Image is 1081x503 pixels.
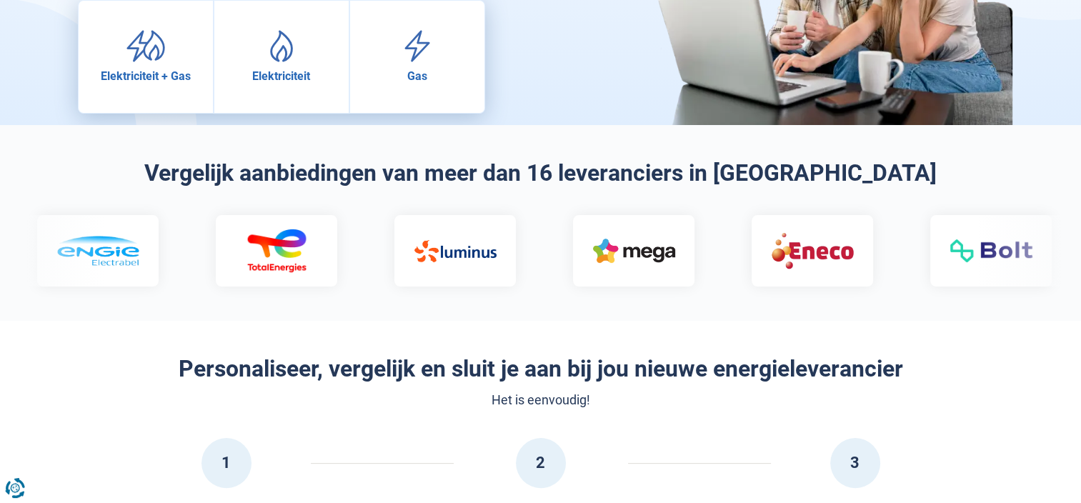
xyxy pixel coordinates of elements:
h2: Personaliseer, vergelijk en sluit je aan bij jou nieuwe energieleverancier [78,355,1004,382]
img: Engie electrabel [54,236,136,266]
img: Gas [397,30,437,62]
div: 2 [516,438,566,488]
span: Elektriciteit [252,69,310,83]
div: Het is eenvoudig! [78,390,1004,409]
img: Elektriciteit [261,30,302,62]
a: Elektriciteit + Gas [79,1,213,113]
img: Eneco [768,231,850,269]
div: 1 [201,438,251,488]
span: Elektriciteit + Gas [101,69,191,83]
h2: Vergelijk aanbiedingen van meer dan 16 leveranciers in [GEOGRAPHIC_DATA] [78,159,1004,186]
img: Elektriciteit + Gas [126,30,166,62]
img: Bolt [947,239,1029,262]
img: Luminus [411,240,493,262]
a: Elektriciteit [214,1,349,113]
img: Mega [589,239,672,263]
a: Gas [350,1,484,113]
span: Gas [407,69,427,83]
img: Total Energies [232,229,314,273]
div: 3 [830,438,880,488]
